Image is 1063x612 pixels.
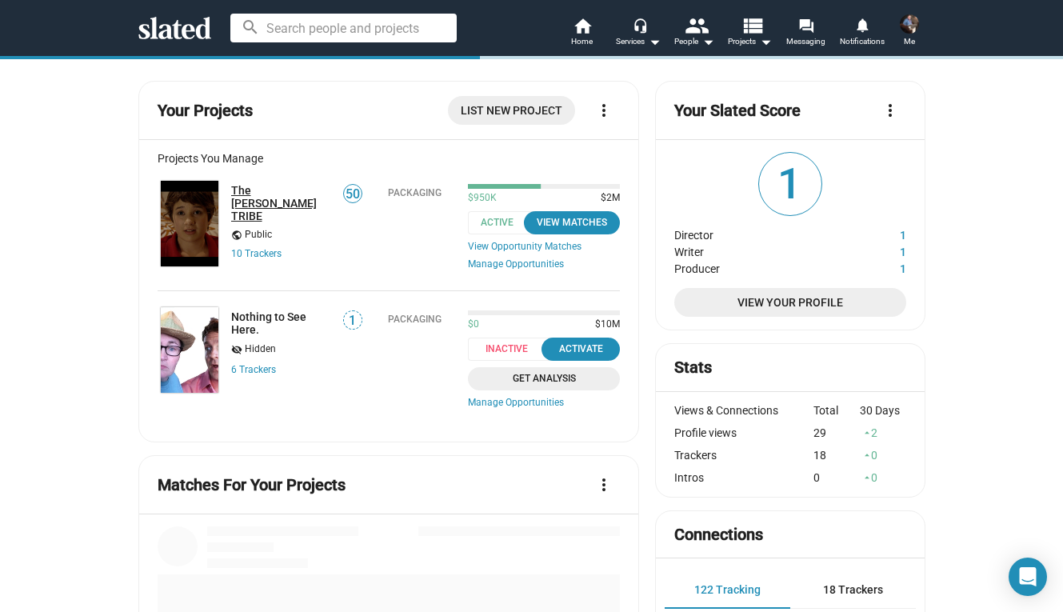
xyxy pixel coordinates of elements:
button: People [666,16,722,51]
span: 18 Trackers [823,583,883,596]
span: $10M [589,318,620,331]
dd: 1 [846,242,906,258]
a: View Opportunity Matches [468,241,620,252]
div: Intros [674,471,813,484]
mat-icon: view_list [740,14,763,37]
div: View Matches [533,214,611,231]
span: Me [904,32,915,51]
div: Projects You Manage [158,152,621,165]
a: Nothing to See Here. [158,304,222,396]
mat-card-title: Connections [674,524,763,546]
a: The PARKER TRIBE [158,178,222,270]
a: View Your Profile [674,288,905,317]
a: Notifications [834,16,890,51]
div: Packaging [388,187,442,198]
span: List New Project [461,96,562,125]
span: Inactive [468,338,553,361]
mat-icon: headset_mic [633,18,647,32]
button: Activate [541,338,620,361]
a: 10 Trackers [231,248,282,259]
a: Messaging [778,16,834,51]
mat-icon: arrow_drop_down [698,32,717,51]
img: The PARKER TRIBE [161,181,218,266]
button: Jane BakerMe [890,11,929,53]
span: Active [468,211,536,234]
dd: 1 [846,258,906,275]
dt: Writer [674,242,845,258]
div: Packaging [388,314,442,325]
mat-icon: people [684,14,707,37]
span: View Your Profile [687,288,893,317]
img: Nothing to See Here. [161,307,218,393]
span: 1 [344,313,362,329]
span: 1 [759,153,821,215]
div: 0 [813,471,860,484]
span: Messaging [786,32,825,51]
mat-icon: arrow_drop_up [861,450,873,461]
div: Profile views [674,426,813,439]
mat-card-title: Your Slated Score [674,100,801,122]
button: View Matches [524,211,621,234]
mat-card-title: Your Projects [158,100,253,122]
span: 50 [344,186,362,202]
span: s [271,364,276,375]
button: Services [610,16,666,51]
dd: 1 [846,225,906,242]
div: 0 [860,471,906,484]
div: Trackers [674,449,813,462]
div: 30 Days [860,404,906,417]
mat-icon: home [573,16,592,35]
dt: Producer [674,258,845,275]
div: Views & Connections [674,404,813,417]
div: Total [813,404,860,417]
input: Search people and projects [230,14,457,42]
span: Get Analysis [478,370,610,387]
mat-icon: arrow_drop_down [645,32,664,51]
a: The [PERSON_NAME] TRIBE [231,184,333,222]
a: Manage Opportunities [468,397,620,410]
mat-icon: forum [798,18,813,33]
span: Hidden [245,343,276,356]
div: Services [616,32,661,51]
mat-card-title: Stats [674,357,712,378]
mat-icon: arrow_drop_up [861,427,873,438]
span: 122 Tracking [694,583,761,596]
div: 2 [860,426,906,439]
span: Notifications [840,32,885,51]
mat-card-title: Matches For Your Projects [158,474,346,496]
div: Open Intercom Messenger [1009,558,1047,596]
mat-icon: more_vert [881,101,900,120]
span: s [277,248,282,259]
div: People [674,32,714,51]
mat-icon: more_vert [594,101,613,120]
div: 18 [813,449,860,462]
mat-icon: arrow_drop_down [756,32,775,51]
mat-icon: more_vert [594,475,613,494]
a: Manage Opportunities [468,258,620,271]
button: Projects [722,16,778,51]
mat-icon: visibility_off [231,342,242,358]
span: $0 [468,318,479,331]
a: List New Project [448,96,575,125]
div: 0 [860,449,906,462]
div: Activate [551,341,610,358]
span: Projects [728,32,772,51]
span: $950K [468,192,497,205]
div: 29 [813,426,860,439]
span: Home [571,32,593,51]
dt: Director [674,225,845,242]
span: $2M [594,192,620,205]
mat-icon: arrow_drop_up [861,472,873,483]
a: Home [554,16,610,51]
img: Jane Baker [900,14,919,34]
a: 6 Trackers [231,364,276,375]
a: Get Analysis [468,367,620,390]
a: Nothing to See Here. [231,310,333,336]
mat-icon: notifications [854,17,869,32]
span: Public [245,229,272,242]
